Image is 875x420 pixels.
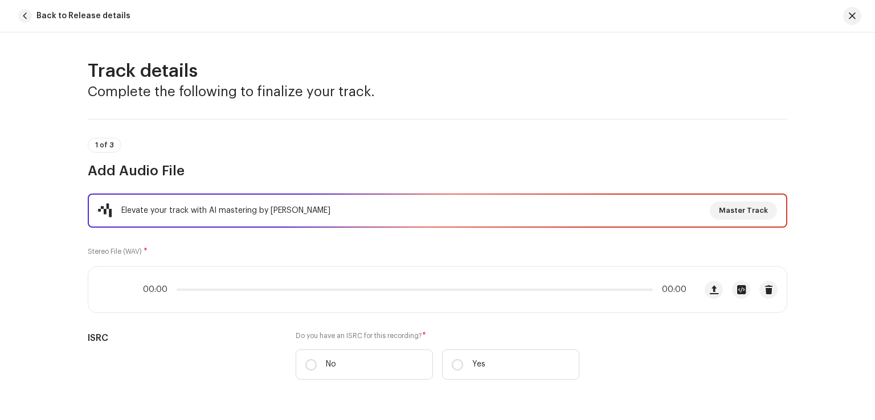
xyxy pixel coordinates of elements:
h3: Add Audio File [88,162,787,180]
button: Master Track [710,201,777,220]
span: 00:00 [657,285,686,294]
h2: Track details [88,60,787,83]
div: Elevate your track with AI mastering by [PERSON_NAME] [121,204,330,217]
p: No [326,359,336,370]
h3: Complete the following to finalize your track. [88,83,787,101]
label: Do you have an ISRC for this recording? [296,331,579,340]
span: Master Track [719,199,768,222]
h5: ISRC [88,331,277,345]
p: Yes [472,359,485,370]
